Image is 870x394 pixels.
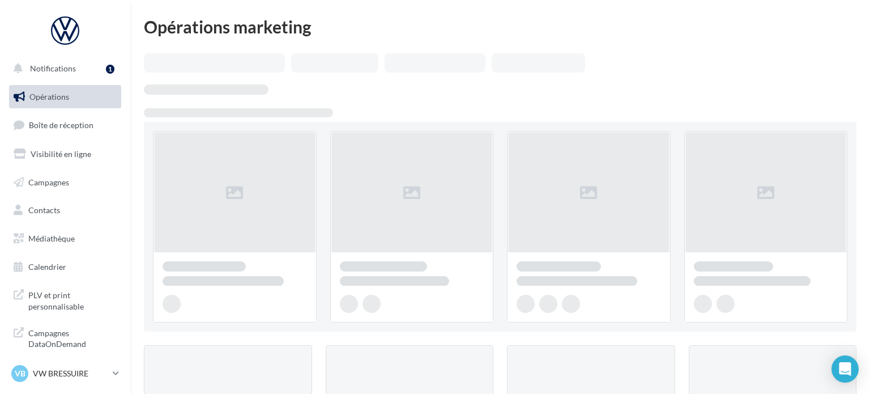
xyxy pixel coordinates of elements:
[33,368,108,379] p: VW BRESSUIRE
[28,325,117,350] span: Campagnes DataOnDemand
[7,171,123,194] a: Campagnes
[7,57,119,81] button: Notifications 1
[7,283,123,316] a: PLV et print personnalisable
[9,363,121,384] a: VB VW BRESSUIRE
[7,227,123,251] a: Médiathèque
[7,198,123,222] a: Contacts
[31,149,91,159] span: Visibilité en ligne
[30,63,76,73] span: Notifications
[7,85,123,109] a: Opérations
[7,321,123,354] a: Campagnes DataOnDemand
[28,177,69,187] span: Campagnes
[7,142,123,166] a: Visibilité en ligne
[144,18,856,35] div: Opérations marketing
[106,65,114,74] div: 1
[28,205,60,215] span: Contacts
[831,355,859,383] div: Open Intercom Messenger
[15,368,25,379] span: VB
[7,255,123,279] a: Calendrier
[29,92,69,101] span: Opérations
[7,113,123,137] a: Boîte de réception
[28,262,66,272] span: Calendrier
[29,120,93,130] span: Boîte de réception
[28,234,75,243] span: Médiathèque
[28,287,117,312] span: PLV et print personnalisable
